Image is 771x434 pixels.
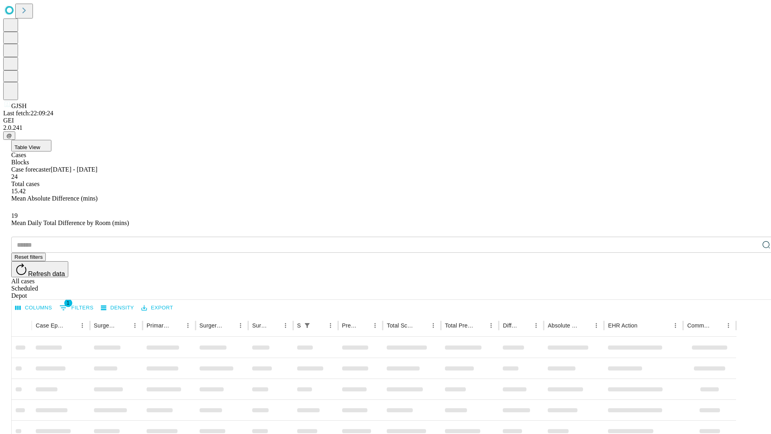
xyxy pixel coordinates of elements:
[302,320,313,331] button: Show filters
[269,320,280,331] button: Sort
[139,302,175,314] button: Export
[11,212,18,219] span: 19
[503,322,518,329] div: Difference
[57,301,96,314] button: Show filters
[28,270,65,277] span: Refresh data
[129,320,141,331] button: Menu
[11,195,98,202] span: Mean Absolute Difference (mins)
[11,180,39,187] span: Total cases
[11,166,51,173] span: Case forecaster
[687,322,710,329] div: Comments
[224,320,235,331] button: Sort
[14,254,43,260] span: Reset filters
[485,320,497,331] button: Menu
[11,188,26,194] span: 15.42
[77,320,88,331] button: Menu
[579,320,591,331] button: Sort
[11,173,18,180] span: 24
[369,320,381,331] button: Menu
[11,253,46,261] button: Reset filters
[147,322,170,329] div: Primary Service
[13,302,54,314] button: Select columns
[11,140,51,151] button: Table View
[14,144,40,150] span: Table View
[3,124,768,131] div: 2.0.241
[302,320,313,331] div: 1 active filter
[3,131,15,140] button: @
[36,322,65,329] div: Case Epic Id
[94,322,117,329] div: Surgeon Name
[548,322,579,329] div: Absolute Difference
[358,320,369,331] button: Sort
[64,299,72,307] span: 1
[182,320,194,331] button: Menu
[314,320,325,331] button: Sort
[325,320,336,331] button: Menu
[11,261,68,277] button: Refresh data
[723,320,734,331] button: Menu
[280,320,291,331] button: Menu
[118,320,129,331] button: Sort
[6,133,12,139] span: @
[591,320,602,331] button: Menu
[171,320,182,331] button: Sort
[638,320,649,331] button: Sort
[99,302,136,314] button: Density
[3,117,768,124] div: GEI
[428,320,439,331] button: Menu
[670,320,681,331] button: Menu
[235,320,246,331] button: Menu
[51,166,97,173] span: [DATE] - [DATE]
[297,322,301,329] div: Scheduled In Room Duration
[342,322,358,329] div: Predicted In Room Duration
[474,320,485,331] button: Sort
[11,102,27,109] span: GJSH
[3,110,53,117] span: Last fetch: 22:09:24
[252,322,268,329] div: Surgery Date
[416,320,428,331] button: Sort
[445,322,474,329] div: Total Predicted Duration
[519,320,530,331] button: Sort
[65,320,77,331] button: Sort
[200,322,223,329] div: Surgery Name
[11,219,129,226] span: Mean Daily Total Difference by Room (mins)
[387,322,416,329] div: Total Scheduled Duration
[608,322,637,329] div: EHR Action
[530,320,542,331] button: Menu
[712,320,723,331] button: Sort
